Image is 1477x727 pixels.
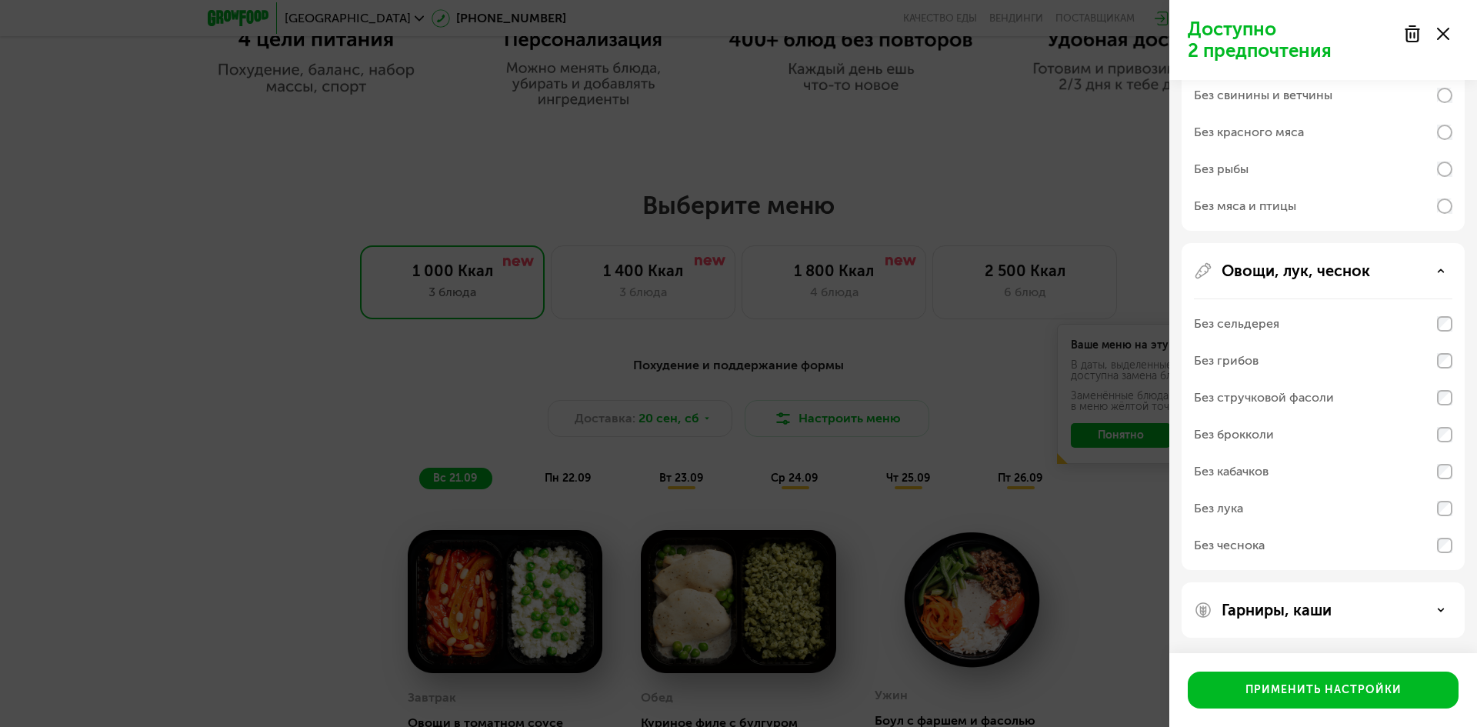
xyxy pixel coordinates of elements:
[1188,672,1459,709] button: Применить настройки
[1222,262,1370,280] p: Овощи, лук, чеснок
[1194,86,1332,105] div: Без свинины и ветчины
[1194,499,1243,518] div: Без лука
[1194,425,1274,444] div: Без брокколи
[1194,536,1265,555] div: Без чеснока
[1194,315,1279,333] div: Без сельдерея
[1194,160,1249,178] div: Без рыбы
[1222,601,1332,619] p: Гарниры, каши
[1245,682,1402,698] div: Применить настройки
[1194,123,1304,142] div: Без красного мяса
[1194,197,1296,215] div: Без мяса и птицы
[1188,18,1394,62] p: Доступно 2 предпочтения
[1194,462,1269,481] div: Без кабачков
[1194,352,1259,370] div: Без грибов
[1194,389,1334,407] div: Без стручковой фасоли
